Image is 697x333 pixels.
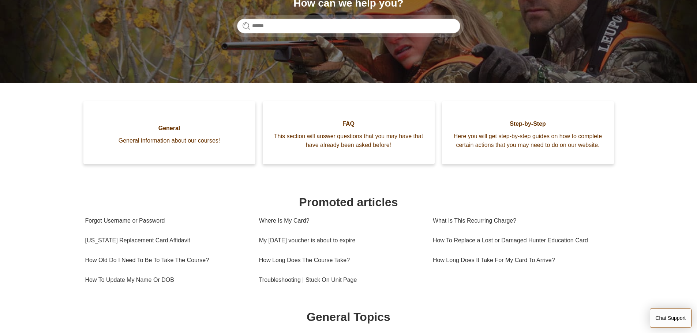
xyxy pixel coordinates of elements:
span: Step-by-Step [453,120,603,128]
a: Where Is My Card? [259,211,422,231]
a: What Is This Recurring Charge? [433,211,607,231]
a: Step-by-Step Here you will get step-by-step guides on how to complete certain actions that you ma... [442,101,614,164]
a: How Long Does The Course Take? [259,250,422,270]
a: How To Replace a Lost or Damaged Hunter Education Card [433,231,607,250]
button: Chat Support [650,309,692,328]
a: [US_STATE] Replacement Card Affidavit [85,231,248,250]
span: General information about our courses! [94,136,244,145]
span: This section will answer questions that you may have that have already been asked before! [274,132,424,150]
h1: Promoted articles [85,193,612,211]
span: FAQ [274,120,424,128]
a: Forgot Username or Password [85,211,248,231]
a: FAQ This section will answer questions that you may have that have already been asked before! [263,101,435,164]
input: Search [237,19,460,33]
a: Troubleshooting | Stuck On Unit Page [259,270,422,290]
a: How Old Do I Need To Be To Take The Course? [85,250,248,270]
a: My [DATE] voucher is about to expire [259,231,422,250]
span: General [94,124,244,133]
a: How To Update My Name Or DOB [85,270,248,290]
span: Here you will get step-by-step guides on how to complete certain actions that you may need to do ... [453,132,603,150]
a: How Long Does It Take For My Card To Arrive? [433,250,607,270]
a: General General information about our courses! [83,101,255,164]
h1: General Topics [85,308,612,326]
